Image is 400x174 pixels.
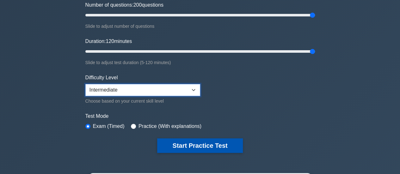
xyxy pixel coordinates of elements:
label: Difficulty Level [85,74,118,81]
label: Exam (Timed) [93,123,125,130]
label: Number of questions: questions [85,1,163,9]
label: Duration: minutes [85,38,132,45]
label: Test Mode [85,112,315,120]
div: Slide to adjust number of questions [85,22,315,30]
div: Slide to adjust test duration (5-120 minutes) [85,59,315,66]
div: Choose based on your current skill level [85,97,200,105]
button: Start Practice Test [157,138,243,153]
span: 120 [106,39,114,44]
span: 200 [133,2,142,8]
label: Practice (With explanations) [138,123,201,130]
